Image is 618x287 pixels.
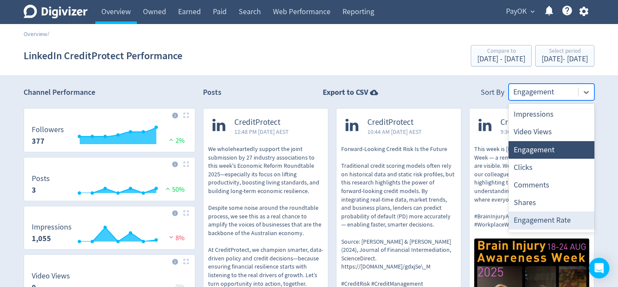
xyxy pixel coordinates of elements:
div: [DATE] - [DATE] [477,55,525,63]
button: PayOK [503,5,537,18]
button: Compare to[DATE] - [DATE] [471,45,532,66]
h1: LinkedIn CreditProtect Performance [24,42,182,69]
span: 9:30 AM [DATE] AEST [500,127,552,136]
span: expand_more [529,8,536,15]
div: v 4.0.25 [24,14,42,21]
h2: Posts [203,87,221,100]
img: Placeholder [183,112,189,118]
span: PayOK [506,5,527,18]
div: Date [509,230,594,247]
img: Placeholder [183,210,189,216]
div: Impressions [509,106,594,123]
img: negative-performance.svg [167,234,176,240]
dt: Followers [32,125,64,135]
button: Select period[DATE]- [DATE] [535,45,594,66]
div: Select period [542,48,588,55]
img: positive-performance.svg [167,136,176,143]
a: Overview [24,30,47,38]
span: CreditProtect [367,118,422,127]
span: / [47,30,49,38]
img: Placeholder [183,161,189,167]
svg: Posts 3 [27,175,191,197]
strong: 377 [32,136,45,146]
div: Shares [509,194,594,211]
strong: 3 [32,185,36,195]
div: Engagement [509,141,594,159]
dt: Impressions [32,222,72,232]
div: Engagement Rate [509,211,594,229]
div: Compare to [477,48,525,55]
img: tab_domain_overview_orange.svg [23,50,30,57]
div: Video Views [509,123,594,141]
div: Clicks [509,159,594,176]
svg: Followers 377 [27,126,191,148]
span: 50% [164,185,185,194]
img: positive-performance.svg [164,185,172,192]
strong: 1,055 [32,233,51,244]
dt: Video Views [32,271,70,281]
dt: Posts [32,174,50,184]
span: 8% [167,234,185,242]
img: Placeholder [183,259,189,264]
strong: Export to CSV [323,87,368,98]
div: [DATE] - [DATE] [542,55,588,63]
span: CreditProtect [500,118,552,127]
span: 12:48 PM [DATE] AEST [234,127,289,136]
img: tab_keywords_by_traffic_grey.svg [85,50,92,57]
div: Sort By [481,87,504,100]
h2: Channel Performance [24,87,195,98]
div: Domain Overview [33,51,77,56]
div: Keywords by Traffic [95,51,145,56]
p: This week is [MEDICAL_DATA] Awareness Week — a reminder that not all challenges are visible. We r... [474,145,589,229]
span: 2% [167,136,185,145]
div: Domain: [DOMAIN_NAME] [22,22,94,29]
span: 10:44 AM [DATE] AEST [367,127,422,136]
img: logo_orange.svg [14,14,21,21]
div: Open Intercom Messenger [589,258,609,278]
span: CreditProtect [234,118,289,127]
svg: Impressions 1,055 [27,223,191,246]
img: website_grey.svg [14,22,21,29]
div: Comments [509,176,594,194]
